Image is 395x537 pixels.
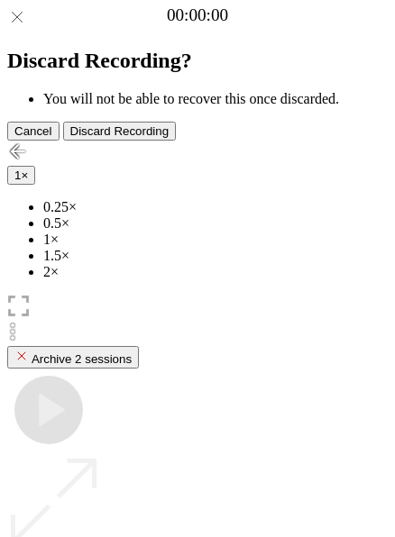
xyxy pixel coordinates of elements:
div: Archive 2 sessions [14,349,132,366]
li: 1.5× [43,248,388,264]
li: 1× [43,232,388,248]
li: You will not be able to recover this once discarded. [43,91,388,107]
span: 1 [14,168,21,182]
li: 0.5× [43,215,388,232]
li: 0.25× [43,199,388,215]
li: 2× [43,264,388,280]
a: 00:00:00 [167,5,228,25]
button: 1× [7,166,35,185]
button: Archive 2 sessions [7,346,139,369]
h2: Discard Recording? [7,49,388,73]
button: Cancel [7,122,60,141]
button: Discard Recording [63,122,177,141]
